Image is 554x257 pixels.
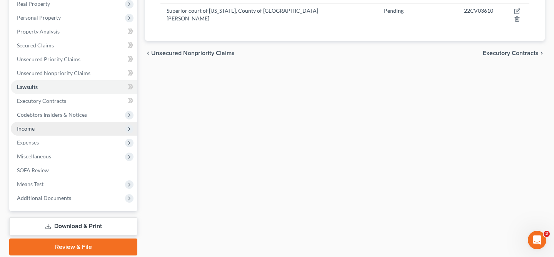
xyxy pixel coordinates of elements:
[17,153,51,160] span: Miscellaneous
[17,139,39,146] span: Expenses
[17,167,49,173] span: SOFA Review
[17,0,50,7] span: Real Property
[17,111,87,118] span: Codebtors Insiders & Notices
[483,50,539,56] span: Executory Contracts
[384,7,404,14] span: Pending
[11,94,137,108] a: Executory Contracts
[9,239,137,255] a: Review & File
[9,217,137,235] a: Download & Print
[544,231,550,237] span: 2
[17,125,35,132] span: Income
[17,28,60,35] span: Property Analysis
[11,66,137,80] a: Unsecured Nonpriority Claims
[11,80,137,94] a: Lawsuits
[11,52,137,66] a: Unsecured Priority Claims
[17,14,61,21] span: Personal Property
[151,50,235,56] span: Unsecured Nonpriority Claims
[145,50,235,56] button: chevron_left Unsecured Nonpriority Claims
[11,39,137,52] a: Secured Claims
[17,97,66,104] span: Executory Contracts
[528,231,546,249] iframe: Intercom live chat
[483,50,545,56] button: Executory Contracts chevron_right
[17,181,43,187] span: Means Test
[17,84,38,90] span: Lawsuits
[11,25,137,39] a: Property Analysis
[17,42,54,49] span: Secured Claims
[464,7,493,14] span: 22CV03610
[539,50,545,56] i: chevron_right
[17,70,90,76] span: Unsecured Nonpriority Claims
[17,195,71,201] span: Additional Documents
[167,7,318,22] span: Superior court of [US_STATE], County of [GEOGRAPHIC_DATA][PERSON_NAME]
[17,56,80,62] span: Unsecured Priority Claims
[145,50,151,56] i: chevron_left
[11,163,137,177] a: SOFA Review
